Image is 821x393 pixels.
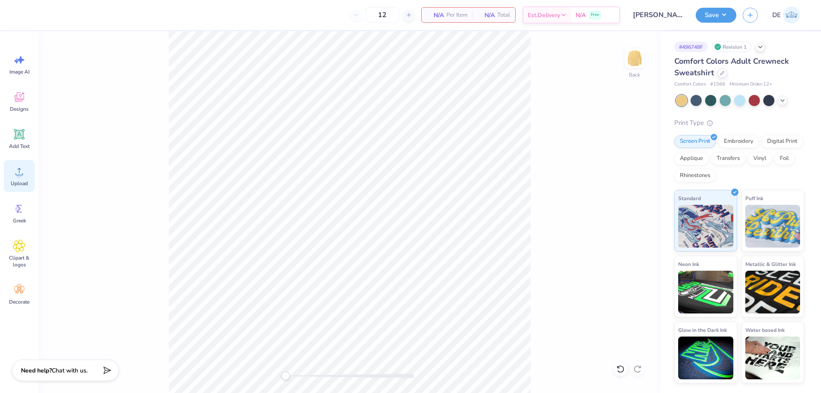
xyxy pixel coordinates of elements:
[52,366,88,375] span: Chat with us.
[5,254,33,268] span: Clipart & logos
[10,106,29,112] span: Designs
[576,11,586,20] span: N/A
[281,372,290,380] div: Accessibility label
[366,7,399,23] input: – –
[678,260,699,269] span: Neon Ink
[745,194,763,203] span: Puff Ink
[674,118,804,128] div: Print Type
[762,135,803,148] div: Digital Print
[9,68,30,75] span: Image AI
[674,81,706,88] span: Comfort Colors
[745,325,785,334] span: Water based Ink
[748,152,772,165] div: Vinyl
[427,11,444,20] span: N/A
[678,325,727,334] span: Glow in the Dark Ink
[745,260,796,269] span: Metallic & Glitter Ink
[9,143,30,150] span: Add Text
[674,152,709,165] div: Applique
[446,11,467,20] span: Per Item
[774,152,794,165] div: Foil
[478,11,495,20] span: N/A
[674,56,789,78] span: Comfort Colors Adult Crewneck Sweatshirt
[712,41,751,52] div: Revision 1
[674,169,716,182] div: Rhinestones
[626,50,643,67] img: Back
[674,135,716,148] div: Screen Print
[678,194,701,203] span: Standard
[696,8,736,23] button: Save
[591,12,599,18] span: Free
[626,6,689,24] input: Untitled Design
[772,10,781,20] span: DE
[674,41,708,52] div: # 496748F
[745,271,800,313] img: Metallic & Glitter Ink
[745,337,800,379] img: Water based Ink
[745,205,800,248] img: Puff Ink
[629,71,640,79] div: Back
[783,6,800,24] img: Djian Evardoni
[13,217,26,224] span: Greek
[710,81,725,88] span: # 1566
[9,298,30,305] span: Decorate
[528,11,560,20] span: Est. Delivery
[729,81,772,88] span: Minimum Order: 12 +
[768,6,804,24] a: DE
[678,205,733,248] img: Standard
[678,337,733,379] img: Glow in the Dark Ink
[21,366,52,375] strong: Need help?
[718,135,759,148] div: Embroidery
[11,180,28,187] span: Upload
[678,271,733,313] img: Neon Ink
[711,152,745,165] div: Transfers
[497,11,510,20] span: Total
